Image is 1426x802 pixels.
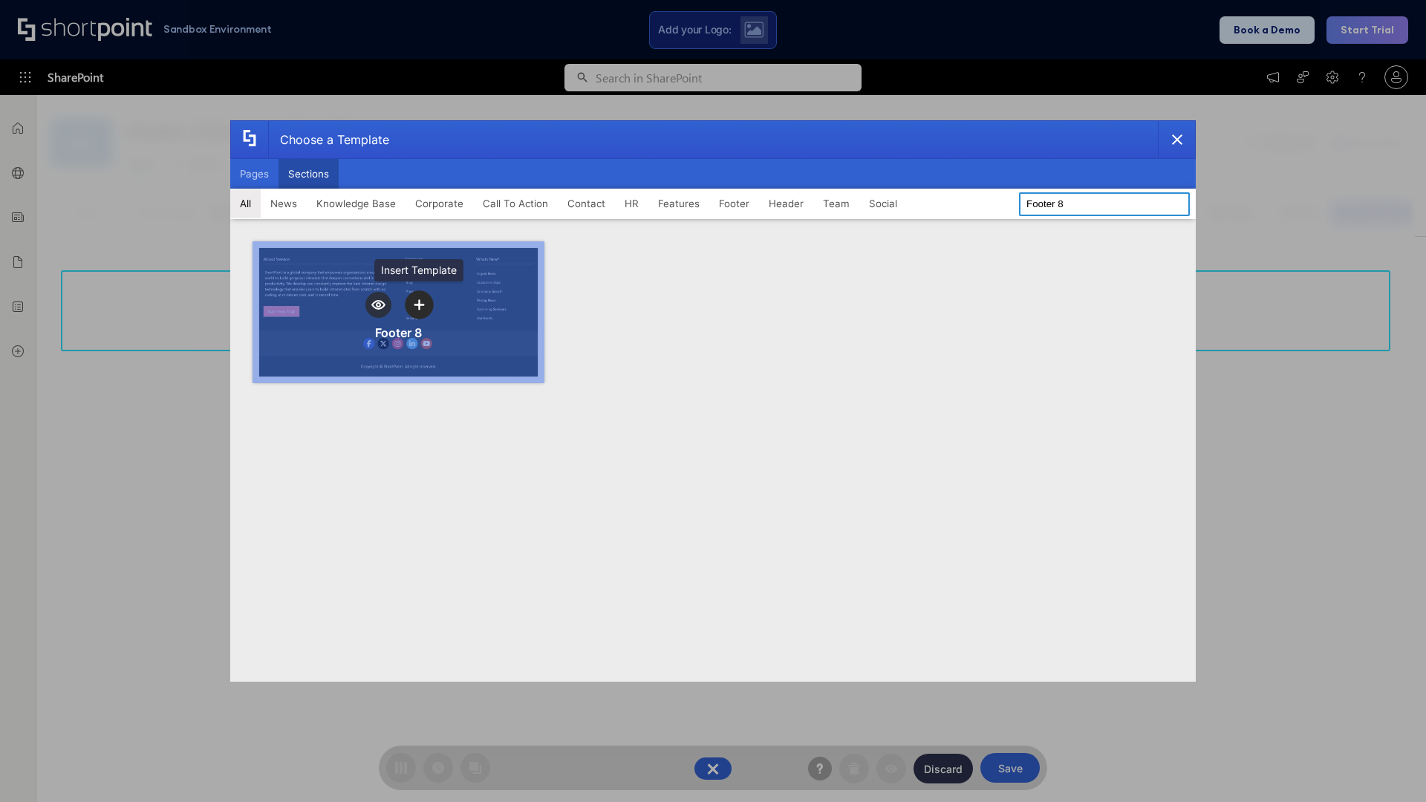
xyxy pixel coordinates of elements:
[268,121,389,158] div: Choose a Template
[813,189,859,218] button: Team
[279,159,339,189] button: Sections
[406,189,473,218] button: Corporate
[558,189,615,218] button: Contact
[230,120,1196,682] div: template selector
[709,189,759,218] button: Footer
[1352,731,1426,802] iframe: Chat Widget
[648,189,709,218] button: Features
[473,189,558,218] button: Call To Action
[230,159,279,189] button: Pages
[261,189,307,218] button: News
[1019,192,1190,216] input: Search
[230,189,261,218] button: All
[859,189,907,218] button: Social
[759,189,813,218] button: Header
[307,189,406,218] button: Knowledge Base
[375,325,422,340] div: Footer 8
[615,189,648,218] button: HR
